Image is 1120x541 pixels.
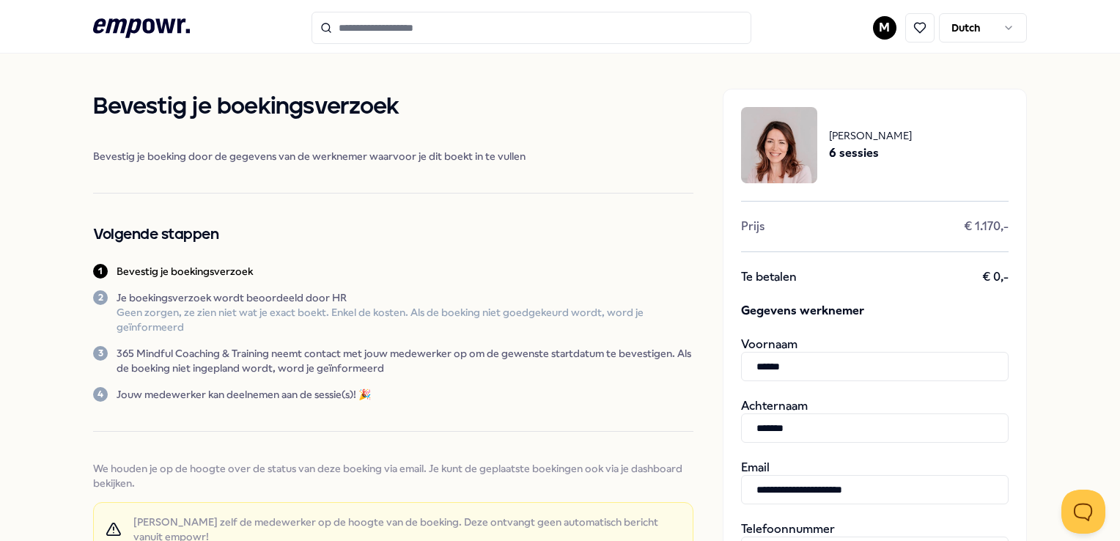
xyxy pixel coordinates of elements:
[93,290,108,305] div: 2
[93,264,108,279] div: 1
[117,387,371,402] p: Jouw medewerker kan deelnemen aan de sessie(s)! 🎉
[829,128,912,144] span: [PERSON_NAME]
[312,12,751,44] input: Search for products, categories or subcategories
[1061,490,1105,534] iframe: Help Scout Beacon - Open
[93,461,693,490] span: We houden je op de hoogte over de status van deze boeking via email. Je kunt de geplaatste boekin...
[93,89,693,125] h1: Bevestig je boekingsverzoek
[93,387,108,402] div: 4
[982,270,1009,284] span: € 0,-
[829,144,912,163] span: 6 sessies
[117,290,693,305] p: Je boekingsverzoek wordt beoordeeld door HR
[741,270,797,284] span: Te betalen
[741,302,1009,320] span: Gegevens werknemer
[93,346,108,361] div: 3
[741,460,1009,504] div: Email
[741,399,1009,443] div: Achternaam
[117,346,693,375] p: 365 Mindful Coaching & Training neemt contact met jouw medewerker op om de gewenste startdatum te...
[117,264,253,279] p: Bevestig je boekingsverzoek
[93,223,693,246] h2: Volgende stappen
[741,219,765,234] span: Prijs
[93,149,693,163] span: Bevestig je boeking door de gegevens van de werknemer waarvoor je dit boekt in te vullen
[873,16,896,40] button: M
[964,219,1009,234] span: € 1.170,-
[741,107,817,183] img: package image
[117,305,693,334] p: Geen zorgen, ze zien niet wat je exact boekt. Enkel de kosten. Als de boeking niet goedgekeurd wo...
[741,337,1009,381] div: Voornaam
